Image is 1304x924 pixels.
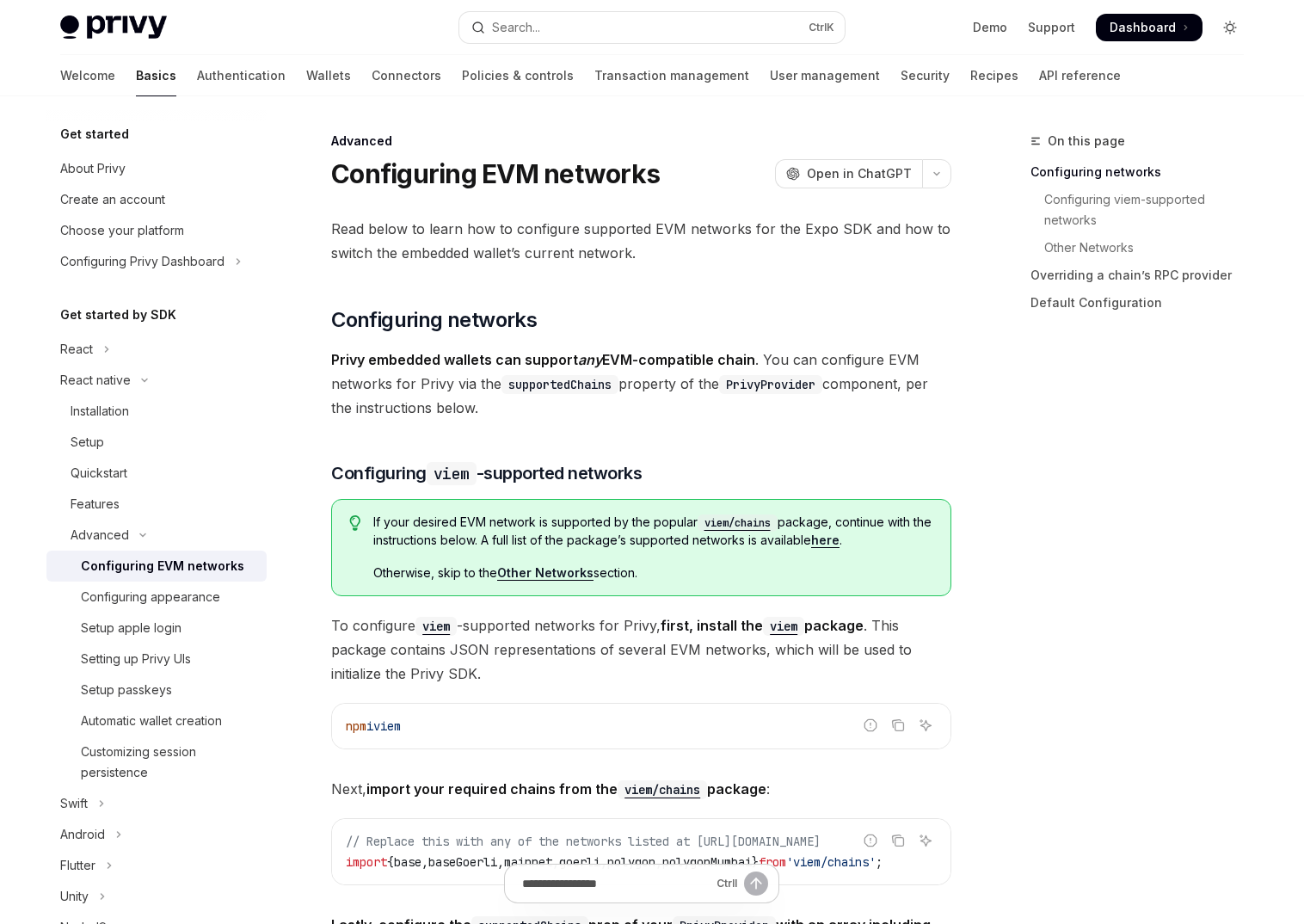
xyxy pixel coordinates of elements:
a: Features [46,489,267,520]
span: from [759,854,786,870]
a: Default Configuration [1030,289,1258,317]
a: here [811,533,840,548]
a: User management [770,55,880,96]
button: Toggle Configuring Privy Dashboard section [46,246,267,277]
span: { [387,854,394,870]
span: Dashboard [1110,19,1176,36]
a: Setting up Privy UIs [46,644,267,675]
strong: Privy embedded wallets can support EVM-compatible chain [331,351,755,368]
a: Configuring networks [1030,158,1258,186]
a: Basics [136,55,176,96]
span: Otherwise, skip to the section. [373,564,933,582]
a: Demo [973,19,1007,36]
button: Toggle Unity section [46,881,267,912]
button: Toggle dark mode [1216,14,1244,41]
a: Policies & controls [462,55,574,96]
div: Features [71,494,120,514]
div: Android [60,824,105,845]
div: Configuring Privy Dashboard [60,251,225,272]
span: i [366,718,373,734]
a: Create an account [46,184,267,215]
a: Quickstart [46,458,267,489]
span: Open in ChatGPT [807,165,912,182]
button: Toggle Flutter section [46,850,267,881]
a: Authentication [197,55,286,96]
div: Setting up Privy UIs [81,649,191,669]
div: Advanced [331,132,951,150]
div: Create an account [60,189,165,210]
button: Copy the contents from the code block [887,829,909,852]
code: viem/chains [618,780,707,799]
a: Connectors [372,55,441,96]
span: } [752,854,759,870]
a: viem/chains [618,780,707,798]
div: Search... [492,17,540,38]
strong: first, install the package [661,617,864,634]
div: Setup apple login [81,618,181,638]
a: Configuring EVM networks [46,551,267,582]
span: Configuring networks [331,306,537,334]
button: Open in ChatGPT [775,159,922,188]
span: ; [876,854,883,870]
a: Configuring viem-supported networks [1030,186,1258,234]
span: baseGoerli [428,854,497,870]
a: Other Networks [497,565,594,581]
span: , [497,854,504,870]
span: polygon [607,854,655,870]
div: Swift [60,793,88,814]
strong: Other Networks [497,565,594,580]
span: viem [373,718,401,734]
a: API reference [1039,55,1121,96]
div: Setup [71,432,104,453]
button: Toggle Swift section [46,788,267,819]
h5: Get started by SDK [60,305,176,325]
a: Other Networks [1030,234,1258,262]
button: Ask AI [914,714,937,736]
code: supportedChains [501,375,618,394]
a: Setup apple login [46,613,267,644]
button: Send message [744,872,768,896]
span: . You can configure EVM networks for Privy via the property of the component, per the instruction... [331,348,951,420]
a: Setup [46,427,267,458]
button: Report incorrect code [859,714,882,736]
em: any [578,351,602,368]
span: 'viem/chains' [786,854,876,870]
a: Overriding a chain’s RPC provider [1030,262,1258,289]
button: Copy the contents from the code block [887,714,909,736]
img: light logo [60,15,167,40]
div: About Privy [60,158,126,179]
a: Transaction management [594,55,749,96]
span: Configuring -supported networks [331,461,642,485]
h5: Get started [60,124,129,145]
a: Support [1028,19,1075,36]
button: Toggle Android section [46,819,267,850]
div: Flutter [60,855,95,876]
a: Security [901,55,950,96]
a: viem [415,617,457,634]
a: Installation [46,396,267,427]
code: viem [415,617,457,636]
span: , [552,854,559,870]
a: Wallets [306,55,351,96]
div: Configuring EVM networks [81,556,244,576]
div: Automatic wallet creation [81,711,222,731]
span: Ctrl K [809,21,834,34]
span: To configure -supported networks for Privy, . This package contains JSON representations of sever... [331,613,951,686]
span: On this page [1048,131,1125,151]
a: Configuring appearance [46,582,267,613]
span: import [346,854,387,870]
code: viem [427,462,477,485]
input: Ask a question... [522,865,710,902]
span: , [600,854,607,870]
code: viem/chains [698,514,778,532]
div: Unity [60,886,89,907]
div: Setup passkeys [81,680,172,700]
span: Next, : [331,777,951,801]
div: React [60,339,93,360]
span: Read below to learn how to configure supported EVM networks for the Expo SDK and how to switch th... [331,217,951,265]
div: Configuring appearance [81,587,220,607]
a: viem [763,617,804,634]
a: viem/chains [698,514,778,529]
span: , [655,854,662,870]
div: Advanced [71,525,129,545]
